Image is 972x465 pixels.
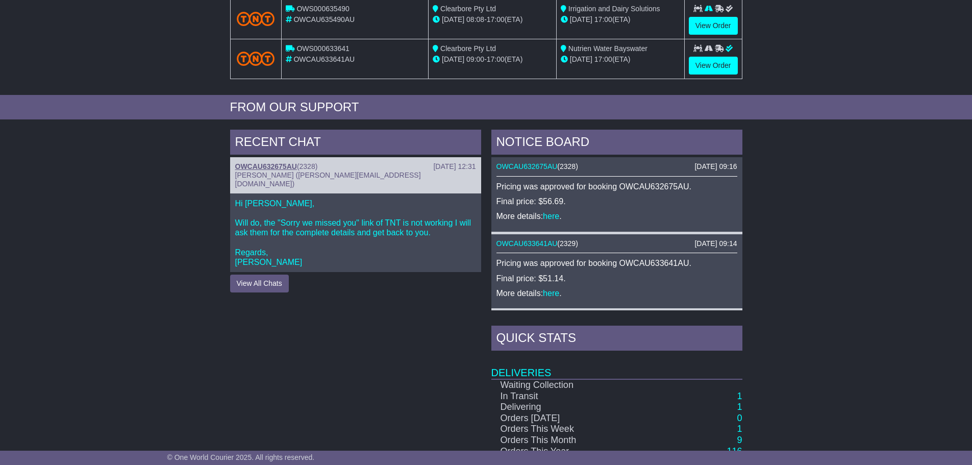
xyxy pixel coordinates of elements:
[496,258,737,268] p: Pricing was approved for booking OWCAU633641AU.
[496,274,737,283] p: Final price: $51.14.
[496,197,737,206] p: Final price: $56.69.
[561,14,680,25] div: (ETA)
[737,435,742,445] a: 9
[560,162,576,170] span: 2328
[737,402,742,412] a: 1
[737,424,742,434] a: 1
[491,326,742,353] div: Quick Stats
[440,5,496,13] span: Clearbore Pty Ltd
[237,12,275,26] img: TNT_Domestic.png
[235,199,476,267] p: Hi [PERSON_NAME], Will do, the "Sorry we missed you" link of TNT is not working I will ask them f...
[727,446,742,456] a: 116
[560,239,576,248] span: 2329
[496,182,737,191] p: Pricing was approved for booking OWCAU632675AU.
[694,239,737,248] div: [DATE] 09:14
[466,55,484,63] span: 09:00
[442,55,464,63] span: [DATE]
[487,55,505,63] span: 17:00
[689,17,738,35] a: View Order
[433,162,476,171] div: [DATE] 12:31
[491,413,643,424] td: Orders [DATE]
[293,55,355,63] span: OWCAU633641AU
[487,15,505,23] span: 17:00
[433,54,552,65] div: - (ETA)
[296,44,350,53] span: OWS000633641
[689,57,738,75] a: View Order
[433,14,552,25] div: - (ETA)
[496,211,737,221] p: More details: .
[230,100,742,115] div: FROM OUR SUPPORT
[491,402,643,413] td: Delivering
[496,162,558,170] a: OWCAU632675AU
[543,289,559,298] a: here
[167,453,315,461] span: © One World Courier 2025. All rights reserved.
[491,130,742,157] div: NOTICE BOARD
[230,275,289,292] button: View All Chats
[496,239,558,248] a: OWCAU633641AU
[496,239,737,248] div: ( )
[235,171,421,188] span: [PERSON_NAME] ([PERSON_NAME][EMAIL_ADDRESS][DOMAIN_NAME])
[570,15,592,23] span: [DATE]
[568,5,660,13] span: Irrigation and Dairy Solutions
[296,5,350,13] span: OWS000635490
[568,44,647,53] span: Nutrien Water Bayswater
[235,162,297,170] a: OWCAU632675AU
[491,424,643,435] td: Orders This Week
[491,446,643,457] td: Orders This Year
[237,52,275,65] img: TNT_Domestic.png
[496,288,737,298] p: More details: .
[235,162,476,171] div: ( )
[491,391,643,402] td: In Transit
[440,44,496,53] span: Clearbore Pty Ltd
[293,15,355,23] span: OWCAU635490AU
[496,162,737,171] div: ( )
[230,130,481,157] div: RECENT CHAT
[594,55,612,63] span: 17:00
[491,379,643,391] td: Waiting Collection
[737,413,742,423] a: 0
[737,391,742,401] a: 1
[466,15,484,23] span: 08:08
[442,15,464,23] span: [DATE]
[694,162,737,171] div: [DATE] 09:16
[491,435,643,446] td: Orders This Month
[543,212,559,221] a: here
[561,54,680,65] div: (ETA)
[570,55,592,63] span: [DATE]
[300,162,315,170] span: 2328
[594,15,612,23] span: 17:00
[491,353,742,379] td: Deliveries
